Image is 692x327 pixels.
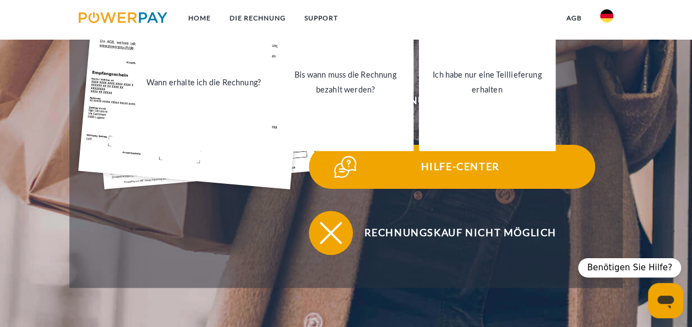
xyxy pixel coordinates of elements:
img: qb_help.svg [331,153,359,181]
iframe: Schaltfläche zum Öffnen des Messaging-Fensters; Konversation läuft [648,283,683,318]
button: Rechnungskauf nicht möglich [309,211,595,255]
span: Rechnungskauf nicht möglich [325,211,595,255]
a: Home [179,8,220,28]
div: Benötigen Sie Hilfe? [578,258,681,277]
img: logo-powerpay.svg [79,12,167,23]
div: Bis wann muss die Rechnung bezahlt werden? [284,67,407,97]
button: Hilfe-Center [309,145,595,189]
img: de [600,9,613,23]
div: Ich habe nur eine Teillieferung erhalten [426,67,549,97]
img: qb_close.svg [317,219,345,247]
a: agb [557,8,591,28]
span: Hilfe-Center [325,145,595,189]
div: Wann erhalte ich die Rechnung? [142,75,265,90]
a: DIE RECHNUNG [220,8,295,28]
a: SUPPORT [295,8,347,28]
